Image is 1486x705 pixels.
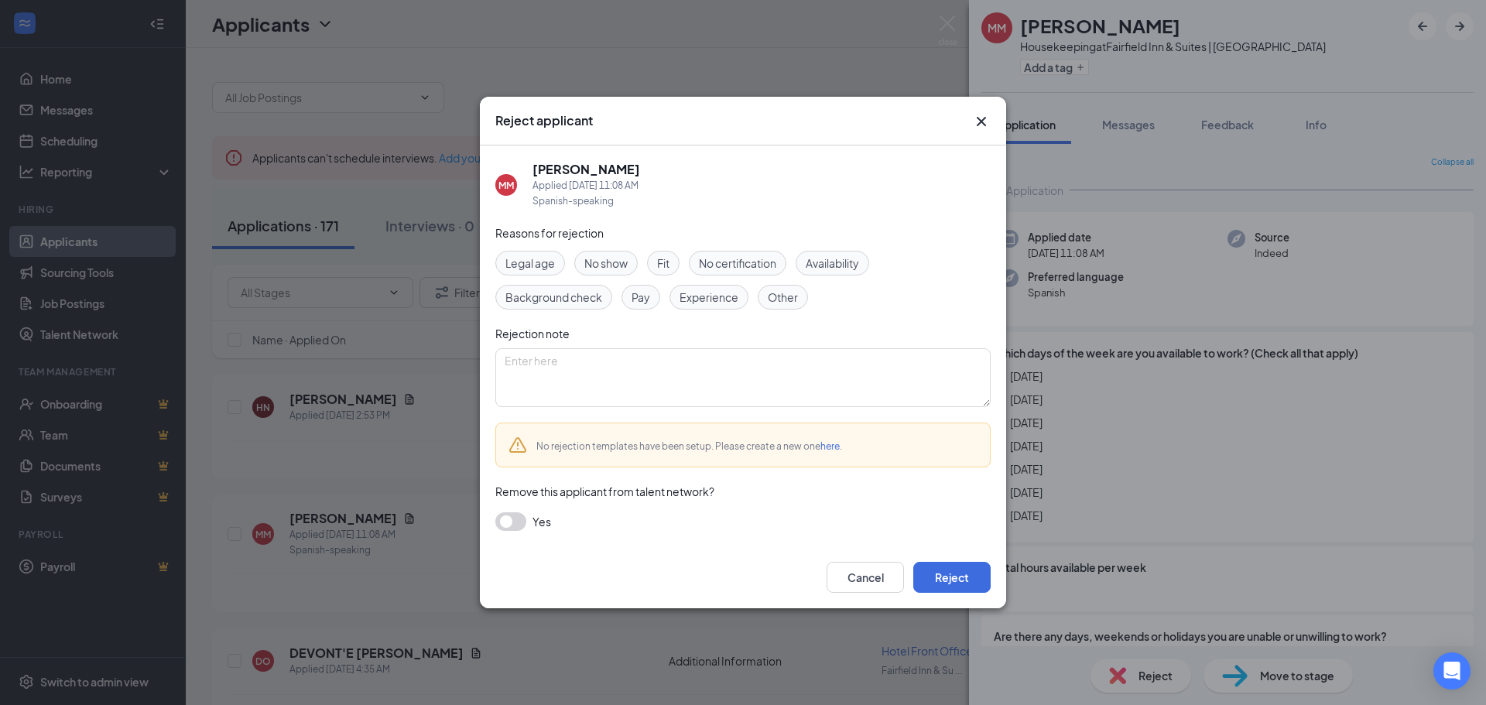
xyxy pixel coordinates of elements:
[584,255,628,272] span: No show
[913,562,991,593] button: Reject
[495,327,570,341] span: Rejection note
[806,255,859,272] span: Availability
[972,112,991,131] svg: Cross
[657,255,669,272] span: Fit
[632,289,650,306] span: Pay
[495,226,604,240] span: Reasons for rejection
[680,289,738,306] span: Experience
[768,289,798,306] span: Other
[532,512,551,531] span: Yes
[508,436,527,454] svg: Warning
[495,484,714,498] span: Remove this applicant from talent network?
[699,255,776,272] span: No certification
[827,562,904,593] button: Cancel
[498,179,514,192] div: MM
[532,193,640,209] div: Spanish-speaking
[532,161,640,178] h5: [PERSON_NAME]
[1433,652,1471,690] div: Open Intercom Messenger
[532,178,640,193] div: Applied [DATE] 11:08 AM
[536,440,842,452] span: No rejection templates have been setup. Please create a new one .
[972,112,991,131] button: Close
[820,440,840,452] a: here
[505,289,602,306] span: Background check
[495,112,593,129] h3: Reject applicant
[505,255,555,272] span: Legal age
